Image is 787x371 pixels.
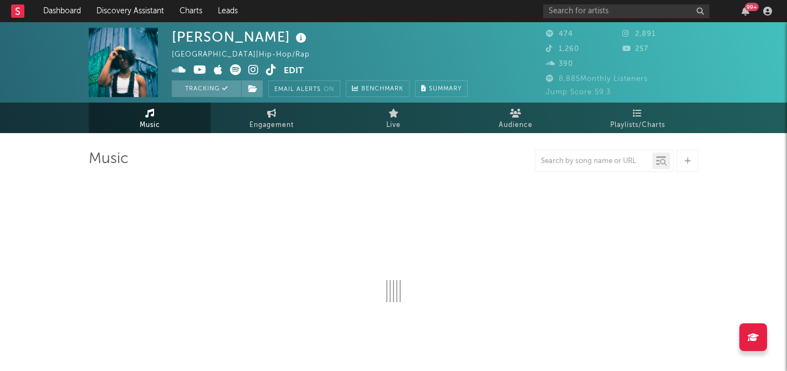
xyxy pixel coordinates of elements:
span: 390 [546,60,573,68]
a: Playlists/Charts [576,103,698,133]
div: [GEOGRAPHIC_DATA] | Hip-Hop/Rap [172,48,323,62]
a: Benchmark [346,80,410,97]
input: Search by song name or URL [535,157,652,166]
a: Live [333,103,454,133]
span: Audience [499,119,533,132]
span: Benchmark [361,83,403,96]
span: 8,885 Monthly Listeners [546,75,648,83]
span: Live [386,119,401,132]
span: 2,891 [622,31,656,38]
span: 1,260 [546,45,579,53]
div: [PERSON_NAME] [172,28,309,46]
button: 99+ [742,7,749,16]
input: Search for artists [543,4,709,18]
span: Summary [429,86,462,92]
button: Edit [284,64,304,78]
span: 474 [546,31,573,38]
span: Jump Score: 59.3 [546,89,611,96]
span: Music [140,119,160,132]
button: Summary [415,80,468,97]
em: On [324,87,334,93]
span: Playlists/Charts [610,119,665,132]
a: Engagement [211,103,333,133]
span: 257 [622,45,648,53]
button: Tracking [172,80,241,97]
a: Music [89,103,211,133]
a: Audience [454,103,576,133]
button: Email AlertsOn [268,80,340,97]
span: Engagement [249,119,294,132]
div: 99 + [745,3,759,11]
